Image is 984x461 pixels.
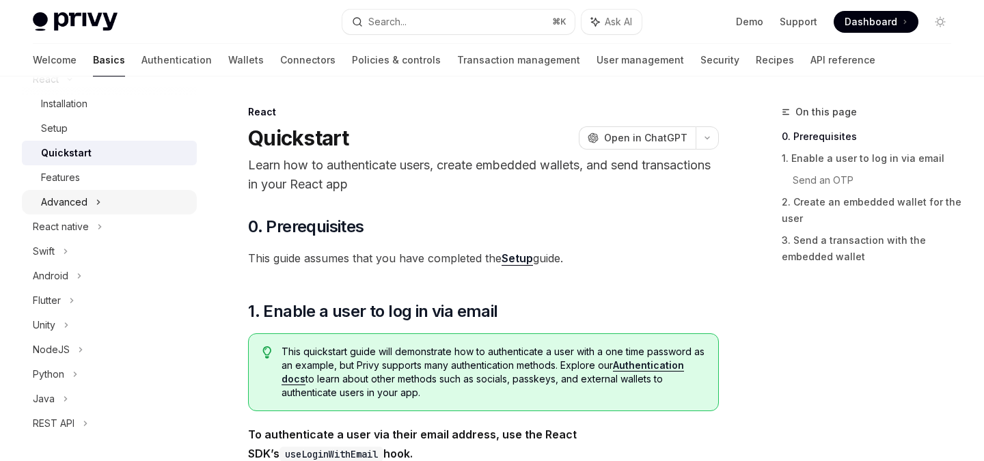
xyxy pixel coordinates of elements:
[793,169,962,191] a: Send an OTP
[33,268,68,284] div: Android
[782,191,962,229] a: 2. Create an embedded wallet for the user
[834,11,918,33] a: Dashboard
[736,15,763,29] a: Demo
[22,92,197,116] a: Installation
[22,141,197,165] a: Quickstart
[33,219,89,235] div: React native
[248,126,349,150] h1: Quickstart
[795,104,857,120] span: On this page
[248,249,719,268] span: This guide assumes that you have completed the guide.
[342,10,574,34] button: Search...⌘K
[780,15,817,29] a: Support
[782,148,962,169] a: 1. Enable a user to log in via email
[582,10,642,34] button: Ask AI
[141,44,212,76] a: Authentication
[41,120,68,137] div: Setup
[929,11,951,33] button: Toggle dark mode
[33,292,61,309] div: Flutter
[756,44,794,76] a: Recipes
[782,229,962,268] a: 3. Send a transaction with the embedded wallet
[33,44,77,76] a: Welcome
[248,156,719,194] p: Learn how to authenticate users, create embedded wallets, and send transactions in your React app
[22,165,197,190] a: Features
[282,345,705,400] span: This quickstart guide will demonstrate how to authenticate a user with a one time password as an ...
[700,44,739,76] a: Security
[248,105,719,119] div: React
[579,126,696,150] button: Open in ChatGPT
[93,44,125,76] a: Basics
[782,126,962,148] a: 0. Prerequisites
[810,44,875,76] a: API reference
[33,366,64,382] div: Python
[262,346,272,359] svg: Tip
[41,145,92,161] div: Quickstart
[228,44,264,76] a: Wallets
[604,131,687,145] span: Open in ChatGPT
[457,44,580,76] a: Transaction management
[597,44,684,76] a: User management
[605,15,632,29] span: Ask AI
[248,216,364,238] span: 0. Prerequisites
[280,44,336,76] a: Connectors
[248,301,497,322] span: 1. Enable a user to log in via email
[845,15,897,29] span: Dashboard
[552,16,566,27] span: ⌘ K
[33,391,55,407] div: Java
[33,341,70,358] div: NodeJS
[33,12,118,31] img: light logo
[33,243,55,260] div: Swift
[41,169,80,186] div: Features
[41,96,87,112] div: Installation
[33,317,55,333] div: Unity
[22,116,197,141] a: Setup
[33,415,74,432] div: REST API
[248,428,577,460] strong: To authenticate a user via their email address, use the React SDK’s hook.
[368,14,407,30] div: Search...
[352,44,441,76] a: Policies & controls
[41,194,87,210] div: Advanced
[502,251,533,266] a: Setup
